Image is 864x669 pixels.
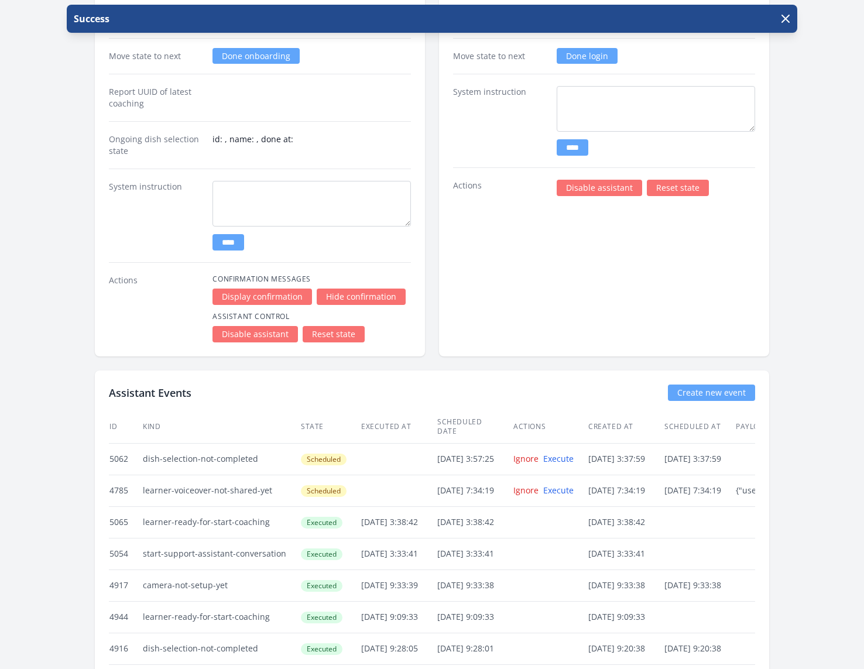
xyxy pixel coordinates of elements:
[109,86,203,109] dt: Report UUID of latest coaching
[361,538,437,569] td: [DATE] 3:33:41
[453,50,547,62] dt: Move state to next
[212,3,411,26] dd: Enabled
[142,410,300,444] th: Kind
[142,506,300,538] td: learner-ready-for-start-coaching
[317,289,406,305] a: Hide confirmation
[300,410,361,444] th: State
[453,180,547,196] dt: Actions
[513,453,539,464] a: Ignore
[303,326,365,342] a: Reset state
[212,48,300,64] a: Done onboarding
[664,443,735,475] td: [DATE] 3:37:59
[301,485,347,497] span: Scheduled
[301,643,342,655] span: Executed
[109,50,203,62] dt: Move state to next
[668,385,755,401] a: Create new event
[588,410,664,444] th: Created at
[212,312,411,321] h4: Assistant Control
[301,517,342,529] span: Executed
[212,133,411,157] dd: id: , name: , done at:
[142,569,300,601] td: camera-not-setup-yet
[557,3,755,26] dd: Enabled
[588,443,664,475] td: [DATE] 3:37:59
[557,180,642,196] a: Disable assistant
[664,569,735,601] td: [DATE] 9:33:38
[588,475,664,506] td: [DATE] 7:34:19
[361,506,437,538] td: [DATE] 3:38:42
[588,506,664,538] td: [DATE] 3:38:42
[212,326,298,342] a: Disable assistant
[437,601,513,633] td: [DATE] 9:09:33
[588,633,664,664] td: [DATE] 9:20:38
[437,633,513,664] td: [DATE] 9:28:01
[437,538,513,569] td: [DATE] 3:33:41
[109,133,203,157] dt: Ongoing dish selection state
[513,410,588,444] th: Actions
[557,48,618,64] a: Done login
[361,569,437,601] td: [DATE] 9:33:39
[109,506,142,538] td: 5065
[664,633,735,664] td: [DATE] 9:20:38
[361,410,437,444] th: Executed at
[142,475,300,506] td: learner-voiceover-not-shared-yet
[109,538,142,569] td: 5054
[453,3,547,26] dt: Sending message to lambda
[301,454,347,465] span: Scheduled
[361,601,437,633] td: [DATE] 9:09:33
[453,86,547,156] dt: System instruction
[664,410,735,444] th: Scheduled at
[71,12,109,26] p: Success
[588,569,664,601] td: [DATE] 9:33:38
[109,569,142,601] td: 4917
[212,289,312,305] a: Display confirmation
[212,275,411,284] h4: Confirmation Messages
[109,275,203,342] dt: Actions
[142,538,300,569] td: start-support-assistant-conversation
[109,3,203,26] dt: Sending message to lambda
[142,601,300,633] td: learner-ready-for-start-coaching
[109,443,142,475] td: 5062
[588,538,664,569] td: [DATE] 3:33:41
[437,475,513,506] td: [DATE] 7:34:19
[437,569,513,601] td: [DATE] 9:33:38
[109,633,142,664] td: 4916
[647,180,709,196] a: Reset state
[543,485,574,496] a: Execute
[437,506,513,538] td: [DATE] 3:38:42
[109,475,142,506] td: 4785
[109,181,203,251] dt: System instruction
[109,385,191,401] h2: Assistant Events
[142,443,300,475] td: dish-selection-not-completed
[664,475,735,506] td: [DATE] 7:34:19
[437,410,513,444] th: Scheduled date
[109,601,142,633] td: 4944
[437,443,513,475] td: [DATE] 3:57:25
[301,548,342,560] span: Executed
[301,612,342,623] span: Executed
[301,580,342,592] span: Executed
[142,633,300,664] td: dish-selection-not-completed
[543,453,574,464] a: Execute
[109,410,142,444] th: ID
[361,633,437,664] td: [DATE] 9:28:05
[588,601,664,633] td: [DATE] 9:09:33
[513,485,539,496] a: Ignore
